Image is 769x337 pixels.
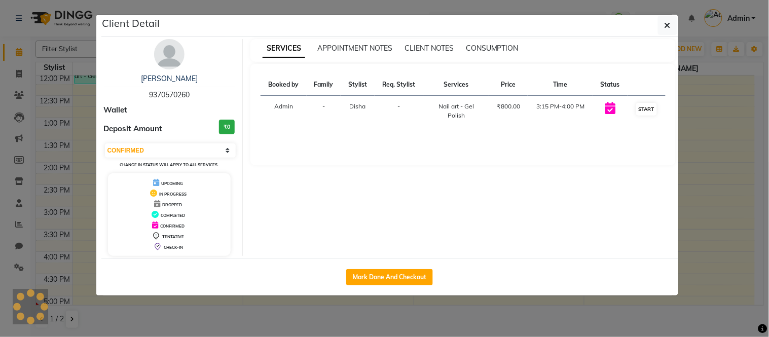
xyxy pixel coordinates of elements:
span: SERVICES [263,40,305,58]
span: CLIENT NOTES [405,44,454,53]
span: 9370570260 [149,90,190,99]
th: Req. Stylist [375,74,424,96]
span: DROPPED [162,202,182,207]
small: Change in status will apply to all services. [120,162,218,167]
td: Admin [261,96,307,127]
span: CHECK-IN [164,245,183,250]
div: ₹800.00 [495,102,522,111]
td: - [307,96,341,127]
h3: ₹0 [219,120,235,134]
td: - [375,96,424,127]
span: IN PROGRESS [159,192,187,197]
th: Stylist [341,74,374,96]
span: COMPLETED [161,213,185,218]
button: START [636,103,657,116]
th: Status [593,74,627,96]
th: Time [528,74,593,96]
span: Disha [349,102,365,110]
th: Booked by [261,74,307,96]
span: UPCOMING [161,181,183,186]
span: Wallet [104,104,128,116]
button: Mark Done And Checkout [346,269,433,285]
th: Price [489,74,528,96]
th: Services [423,74,489,96]
span: CONSUMPTION [466,44,519,53]
span: APPOINTMENT NOTES [317,44,392,53]
span: Deposit Amount [104,123,163,135]
img: avatar [154,39,185,69]
h5: Client Detail [102,16,160,31]
div: Nail art - Gel Polish [429,102,483,120]
span: TENTATIVE [162,234,184,239]
td: 3:15 PM-4:00 PM [528,96,593,127]
th: Family [307,74,341,96]
a: [PERSON_NAME] [141,74,198,83]
span: CONFIRMED [160,223,185,229]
